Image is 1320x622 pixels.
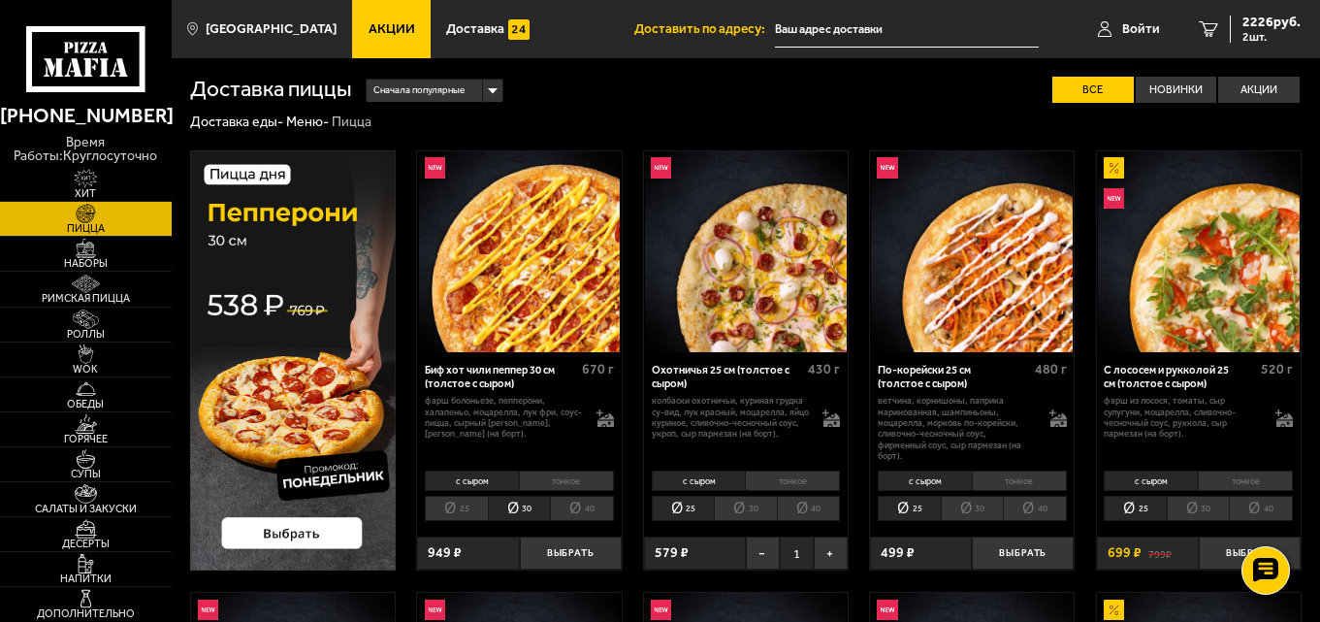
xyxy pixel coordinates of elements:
[972,471,1067,491] li: тонкое
[745,471,840,491] li: тонкое
[332,114,371,131] div: Пицца
[520,537,622,571] button: Выбрать
[190,114,283,130] a: Доставка еды-
[814,537,848,571] button: +
[1104,496,1167,521] li: 25
[644,151,848,353] a: НовинкаОхотничья 25 см (толстое с сыром)
[881,546,915,560] span: 499 ₽
[1229,496,1293,521] li: 40
[651,157,671,178] img: Новинка
[652,471,746,491] li: с сыром
[1097,151,1301,353] a: АкционныйНовинкаС лососем и рукколой 25 см (толстое с сыром)
[878,496,941,521] li: 25
[446,22,504,36] span: Доставка
[582,361,614,377] span: 670 г
[417,151,621,353] a: НовинкаБиф хот чили пеппер 30 см (толстое с сыром)
[1242,16,1301,29] span: 2226 руб.
[519,471,614,491] li: тонкое
[652,496,715,521] li: 25
[1242,31,1301,43] span: 2 шт.
[714,496,777,521] li: 30
[1218,77,1300,103] label: Акции
[652,364,804,390] div: Охотничья 25 см (толстое с сыром)
[871,151,1073,353] img: По-корейски 25 см (толстое с сыром)
[878,395,1035,461] p: ветчина, корнишоны, паприка маринованная, шампиньоны, моцарелла, морковь по-корейски, сливочно-че...
[878,364,1030,390] div: По-корейски 25 см (толстое с сыром)
[1104,600,1124,620] img: Акционный
[651,600,671,620] img: Новинка
[972,537,1074,571] button: Выбрать
[425,364,577,390] div: Биф хот чили пеппер 30 см (толстое с сыром)
[369,22,415,36] span: Акции
[655,546,689,560] span: 579 ₽
[425,471,519,491] li: с сыром
[746,537,780,571] button: −
[1003,496,1067,521] li: 40
[419,151,621,353] img: Биф хот чили пеппер 30 см (толстое с сыром)
[808,361,840,377] span: 430 г
[634,22,775,36] span: Доставить по адресу:
[1104,471,1198,491] li: с сыром
[286,114,329,130] a: Меню-
[425,600,445,620] img: Новинка
[1261,361,1293,377] span: 520 г
[1136,77,1217,103] label: Новинки
[1108,546,1142,560] span: 699 ₽
[941,496,1004,521] li: 30
[373,78,465,104] span: Сначала популярные
[1148,546,1172,560] s: 799 ₽
[775,12,1039,48] input: Ваш адрес доставки
[777,496,841,521] li: 40
[190,79,352,101] h1: Доставка пиццы
[877,600,897,620] img: Новинка
[1104,364,1256,390] div: С лососем и рукколой 25 см (толстое с сыром)
[488,496,551,521] li: 30
[1052,77,1134,103] label: Все
[877,157,897,178] img: Новинка
[425,395,582,439] p: фарш болоньезе, пепперони, халапеньо, моцарелла, лук фри, соус-пицца, сырный [PERSON_NAME], [PERS...
[780,537,814,571] span: 1
[206,22,337,36] span: [GEOGRAPHIC_DATA]
[1098,151,1300,353] img: С лососем и рукколой 25 см (толстое с сыром)
[198,600,218,620] img: Новинка
[425,496,488,521] li: 25
[870,151,1074,353] a: НовинкаПо-корейски 25 см (толстое с сыром)
[878,471,972,491] li: с сыром
[1104,395,1261,439] p: фарш из лосося, томаты, сыр сулугуни, моцарелла, сливочно-чесночный соус, руккола, сыр пармезан (...
[1122,22,1160,36] span: Войти
[550,496,614,521] li: 40
[1198,471,1293,491] li: тонкое
[508,19,529,40] img: 15daf4d41897b9f0e9f617042186c801.svg
[428,546,462,560] span: 949 ₽
[652,395,809,439] p: колбаски охотничьи, куриная грудка су-вид, лук красный, моцарелла, яйцо куриное, сливочно-чесночн...
[1104,188,1124,209] img: Новинка
[645,151,847,353] img: Охотничья 25 см (толстое с сыром)
[1104,157,1124,178] img: Акционный
[1035,361,1067,377] span: 480 г
[1199,537,1301,571] button: Выбрать
[1167,496,1230,521] li: 30
[425,157,445,178] img: Новинка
